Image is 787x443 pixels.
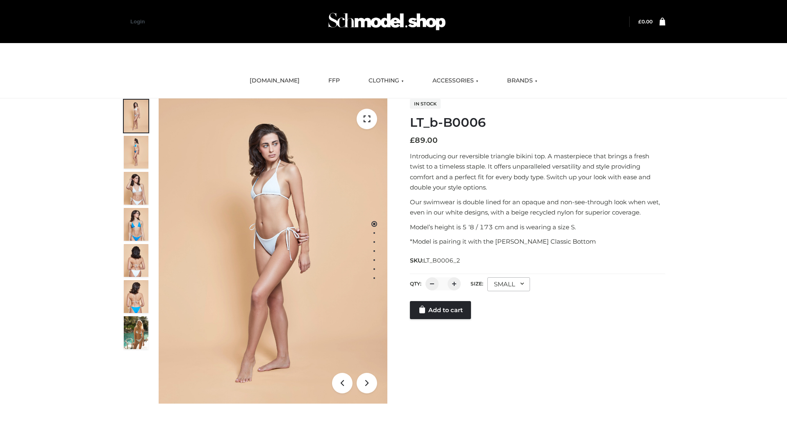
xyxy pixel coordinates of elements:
[410,301,471,319] a: Add to cart
[124,316,148,349] img: Arieltop_CloudNine_AzureSky2.jpg
[124,100,148,132] img: ArielClassicBikiniTop_CloudNine_AzureSky_OW114ECO_1-scaled.jpg
[410,99,441,109] span: In stock
[501,72,544,90] a: BRANDS
[130,18,145,25] a: Login
[410,115,665,130] h1: LT_b-B0006
[638,18,641,25] span: £
[124,244,148,277] img: ArielClassicBikiniTop_CloudNine_AzureSky_OW114ECO_7-scaled.jpg
[638,18,653,25] a: £0.00
[410,281,421,287] label: QTY:
[124,172,148,205] img: ArielClassicBikiniTop_CloudNine_AzureSky_OW114ECO_3-scaled.jpg
[362,72,410,90] a: CLOTHING
[410,256,461,265] span: SKU:
[325,5,448,38] img: Schmodel Admin 964
[423,257,460,264] span: LT_B0006_2
[322,72,346,90] a: FFP
[124,280,148,313] img: ArielClassicBikiniTop_CloudNine_AzureSky_OW114ECO_8-scaled.jpg
[410,236,665,247] p: *Model is pairing it with the [PERSON_NAME] Classic Bottom
[410,136,438,145] bdi: 89.00
[638,18,653,25] bdi: 0.00
[410,222,665,233] p: Model’s height is 5 ‘8 / 173 cm and is wearing a size S.
[410,197,665,218] p: Our swimwear is double lined for an opaque and non-see-through look when wet, even in our white d...
[410,151,665,193] p: Introducing our reversible triangle bikini top. A masterpiece that brings a fresh twist to a time...
[426,72,484,90] a: ACCESSORIES
[410,136,415,145] span: £
[159,98,387,404] img: LT_b-B0006
[243,72,306,90] a: [DOMAIN_NAME]
[471,281,483,287] label: Size:
[124,136,148,169] img: ArielClassicBikiniTop_CloudNine_AzureSky_OW114ECO_2-scaled.jpg
[487,277,530,291] div: SMALL
[124,208,148,241] img: ArielClassicBikiniTop_CloudNine_AzureSky_OW114ECO_4-scaled.jpg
